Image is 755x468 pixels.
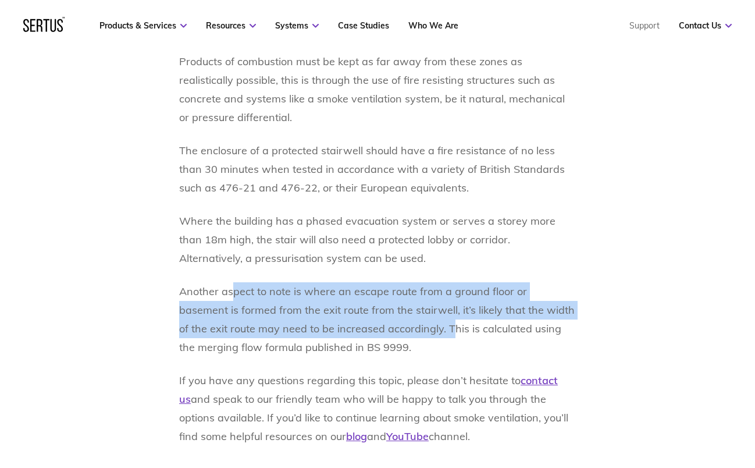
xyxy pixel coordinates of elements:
a: Support [629,20,660,31]
a: Resources [206,20,256,31]
a: Who We Are [408,20,458,31]
iframe: Chat Widget [546,333,755,468]
a: YouTube [386,430,429,443]
a: Contact Us [679,20,732,31]
p: Products of combustion must be kept as far away from these zones as realistically possible, this ... [179,34,576,127]
a: Systems [275,20,319,31]
p: If you have any questions regarding this topic, please don’t hesitate to and speak to our friendl... [179,371,576,446]
p: The enclosure of a protected stairwell should have a fire resistance of no less than 30 minutes w... [179,141,576,197]
a: Case Studies [338,20,389,31]
a: Products & Services [99,20,187,31]
p: Where the building has a phased evacuation system or serves a storey more than 18m high, the stai... [179,212,576,268]
a: blog [346,430,367,443]
p: Another aspect to note is where an escape route from a ground floor or basement is formed from th... [179,282,576,357]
